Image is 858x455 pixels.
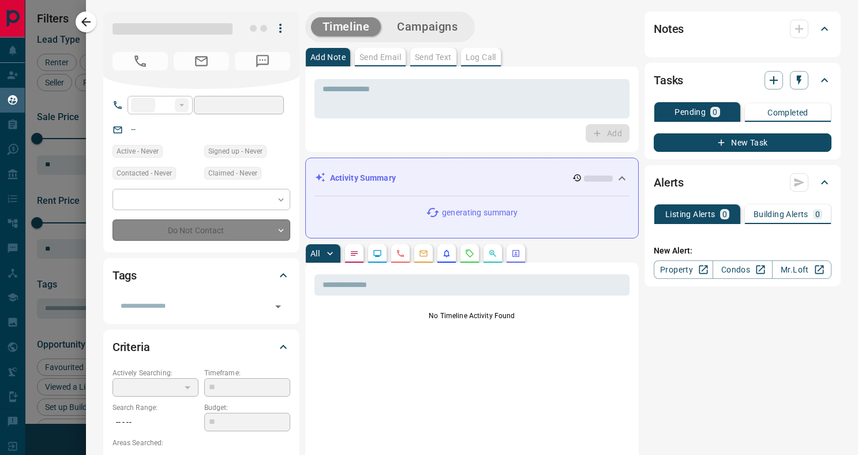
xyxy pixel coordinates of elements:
[311,17,381,36] button: Timeline
[330,172,396,184] p: Activity Summary
[113,333,290,361] div: Criteria
[235,52,290,70] span: No Number
[442,207,518,219] p: generating summary
[419,249,428,258] svg: Emails
[385,17,469,36] button: Campaigns
[314,311,630,321] p: No Timeline Activity Found
[373,249,382,258] svg: Lead Browsing Activity
[442,249,451,258] svg: Listing Alerts
[113,368,198,378] p: Actively Searching:
[654,260,713,279] a: Property
[113,438,290,448] p: Areas Searched:
[270,299,286,315] button: Open
[113,262,290,289] div: Tags
[208,167,257,179] span: Claimed - Never
[113,52,168,70] span: No Number
[117,146,159,157] span: Active - Never
[654,66,831,94] div: Tasks
[310,53,346,61] p: Add Note
[113,338,150,356] h2: Criteria
[204,402,290,413] p: Budget:
[722,210,727,218] p: 0
[675,108,706,116] p: Pending
[488,249,497,258] svg: Opportunities
[767,109,808,117] p: Completed
[310,249,320,258] p: All
[465,249,474,258] svg: Requests
[131,125,136,134] a: --
[754,210,808,218] p: Building Alerts
[654,15,831,43] div: Notes
[654,71,683,89] h2: Tasks
[208,146,263,157] span: Signed up - Never
[654,133,831,152] button: New Task
[113,413,198,432] p: -- - --
[117,167,172,179] span: Contacted - Never
[815,210,820,218] p: 0
[511,249,520,258] svg: Agent Actions
[665,210,715,218] p: Listing Alerts
[113,219,290,241] div: Do Not Contact
[350,249,359,258] svg: Notes
[654,169,831,196] div: Alerts
[113,402,198,413] p: Search Range:
[654,245,831,257] p: New Alert:
[396,249,405,258] svg: Calls
[174,52,229,70] span: No Email
[772,260,831,279] a: Mr.Loft
[713,108,717,116] p: 0
[654,173,684,192] h2: Alerts
[713,260,772,279] a: Condos
[315,167,629,189] div: Activity Summary
[113,266,137,285] h2: Tags
[654,20,684,38] h2: Notes
[204,368,290,378] p: Timeframe:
